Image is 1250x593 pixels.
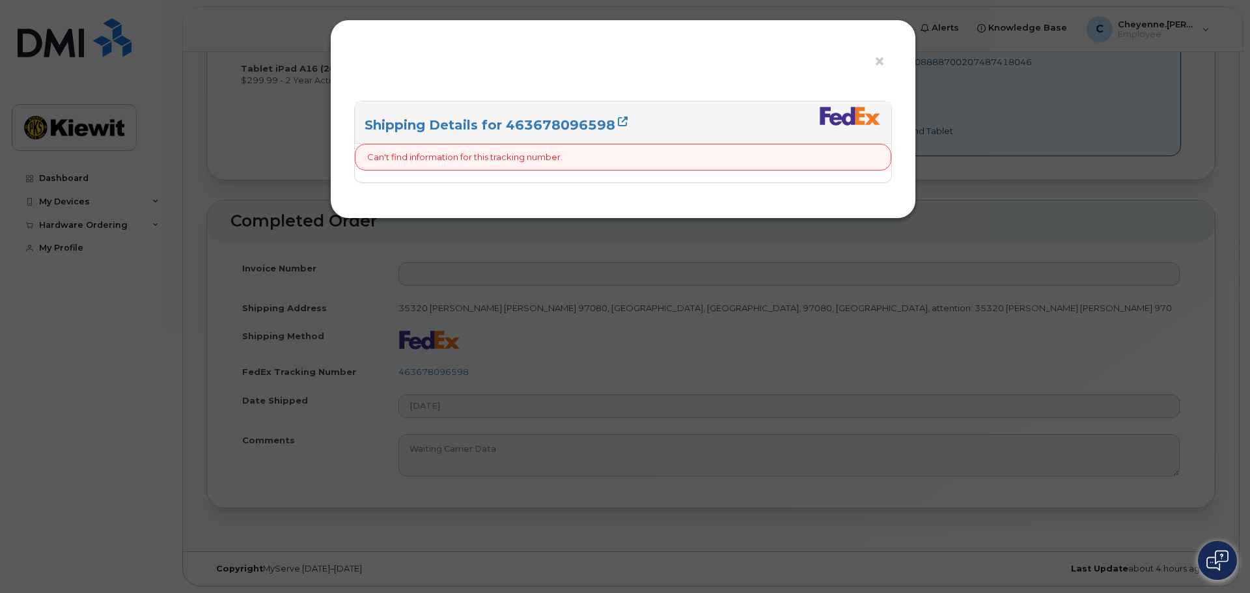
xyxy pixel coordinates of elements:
[365,117,628,133] a: Shipping Details for 463678096598
[819,106,882,126] img: fedex-bc01427081be8802e1fb5a1adb1132915e58a0589d7a9405a0dcbe1127be6add.png
[874,49,885,74] span: ×
[367,151,562,163] p: Can't find information for this tracking number.
[874,52,892,72] button: ×
[1206,550,1229,571] img: Open chat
